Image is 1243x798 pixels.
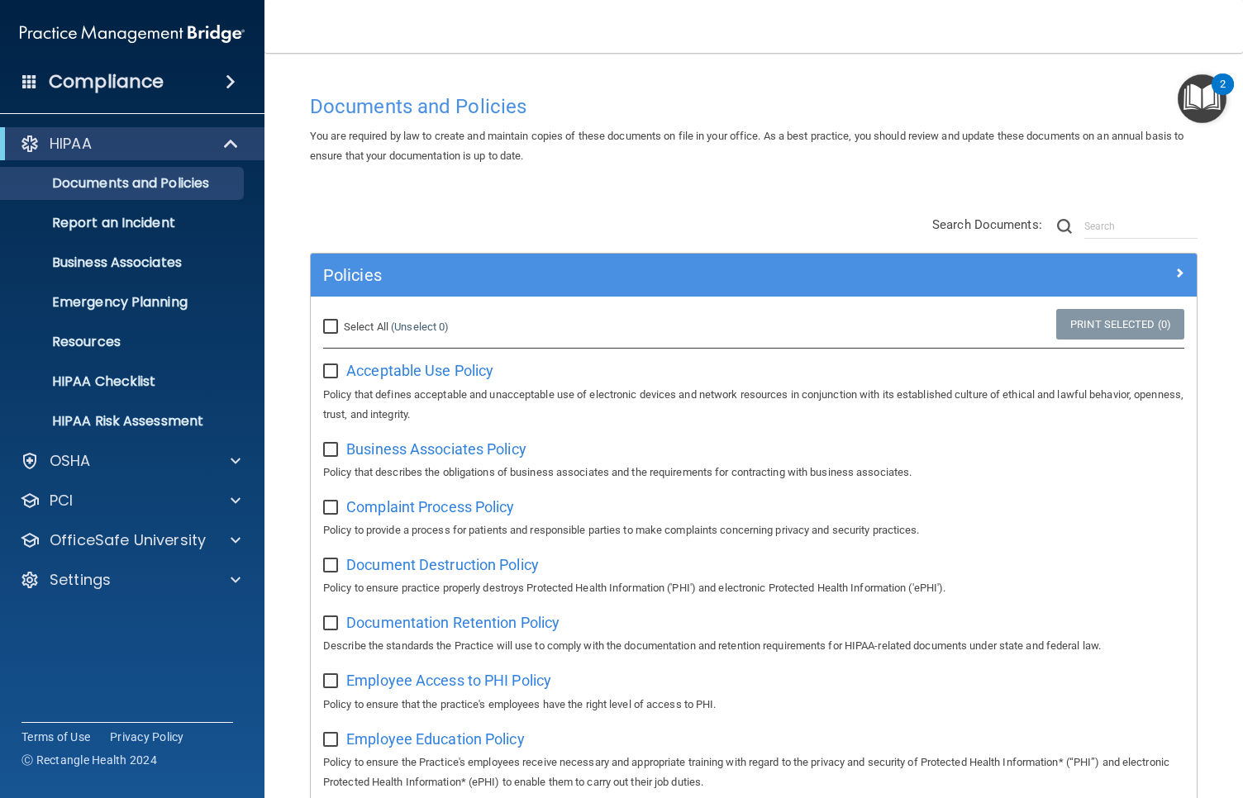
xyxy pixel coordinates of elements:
[346,730,525,748] span: Employee Education Policy
[20,134,240,154] a: HIPAA
[21,729,90,745] a: Terms of Use
[20,570,241,590] a: Settings
[323,262,1184,288] a: Policies
[21,752,157,768] span: Ⓒ Rectangle Health 2024
[50,451,91,471] p: OSHA
[20,491,241,511] a: PCI
[323,321,342,334] input: Select All (Unselect 0)
[49,70,164,93] h4: Compliance
[1084,214,1198,239] input: Search
[11,294,236,311] p: Emergency Planning
[310,96,1198,117] h4: Documents and Policies
[50,134,92,154] p: HIPAA
[310,130,1183,162] span: You are required by law to create and maintain copies of these documents on file in your office. ...
[346,440,526,458] span: Business Associates Policy
[11,175,236,192] p: Documents and Policies
[346,614,560,631] span: Documentation Retention Policy
[346,498,514,515] span: Complaint Process Policy
[50,530,206,550] p: OfficeSafe University
[323,695,1184,715] p: Policy to ensure that the practice's employees have the right level of access to PHI.
[20,530,241,550] a: OfficeSafe University
[344,321,388,333] span: Select All
[11,373,236,390] p: HIPAA Checklist
[1057,219,1072,234] img: ic-search.3b580494.png
[346,672,551,689] span: Employee Access to PHI Policy
[323,578,1184,598] p: Policy to ensure practice properly destroys Protected Health Information ('PHI') and electronic P...
[20,451,241,471] a: OSHA
[323,463,1184,482] p: Policy that describes the obligations of business associates and the requirements for contracting...
[11,215,236,231] p: Report an Incident
[1178,74,1226,123] button: Open Resource Center, 2 new notifications
[323,385,1184,425] p: Policy that defines acceptable and unacceptable use of electronic devices and network resources i...
[1220,84,1226,106] div: 2
[346,362,493,379] span: Acceptable Use Policy
[11,254,236,271] p: Business Associates
[323,266,963,284] h5: Policies
[50,491,73,511] p: PCI
[110,729,184,745] a: Privacy Policy
[323,753,1184,792] p: Policy to ensure the Practice's employees receive necessary and appropriate training with regard ...
[323,520,1184,540] p: Policy to provide a process for patients and responsible parties to make complaints concerning pr...
[1056,309,1184,340] a: Print Selected (0)
[391,321,449,333] a: (Unselect 0)
[20,17,245,50] img: PMB logo
[11,413,236,430] p: HIPAA Risk Assessment
[346,556,539,573] span: Document Destruction Policy
[932,217,1042,232] span: Search Documents:
[11,334,236,350] p: Resources
[50,570,111,590] p: Settings
[323,636,1184,656] p: Describe the standards the Practice will use to comply with the documentation and retention requi...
